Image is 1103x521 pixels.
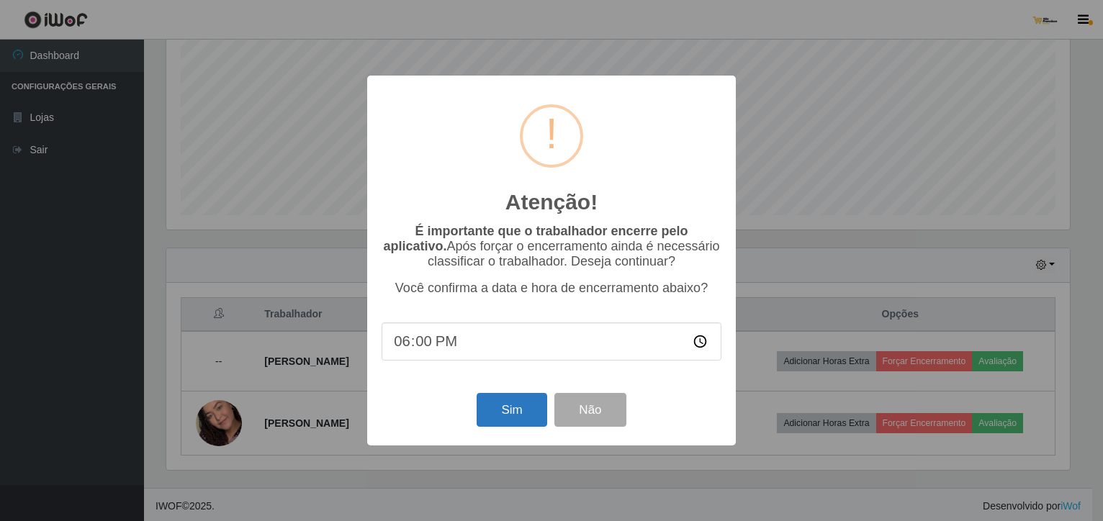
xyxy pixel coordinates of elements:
button: Sim [477,393,546,427]
p: Após forçar o encerramento ainda é necessário classificar o trabalhador. Deseja continuar? [382,224,721,269]
h2: Atenção! [505,189,598,215]
b: É importante que o trabalhador encerre pelo aplicativo. [383,224,688,253]
button: Não [554,393,626,427]
p: Você confirma a data e hora de encerramento abaixo? [382,281,721,296]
